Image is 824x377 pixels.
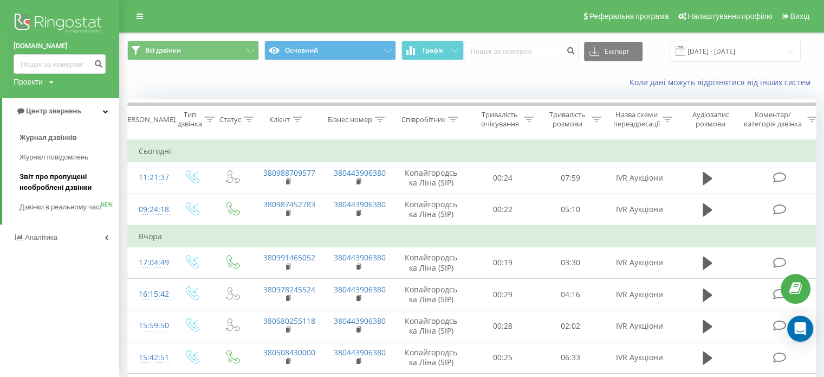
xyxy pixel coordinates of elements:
[334,168,386,178] a: 380443906380
[584,42,643,61] button: Експорт
[20,132,77,143] span: Журнал дзвінків
[20,167,119,197] a: Звіт про пропущені необроблені дзвінки
[469,194,537,226] td: 00:22
[393,247,469,278] td: Копайгородська Ліна (SIP)
[537,162,605,194] td: 07:59
[20,171,114,193] span: Звіт про пропущені необроблені дзвінки
[790,12,809,21] span: Вихід
[20,148,119,167] a: Журнал повідомлень
[334,252,386,263] a: 380443906380
[128,140,821,162] td: Сьогодні
[684,110,737,129] div: Аудіозапис розмови
[469,342,537,373] td: 00:25
[121,115,176,124] div: [PERSON_NAME]
[127,41,259,60] button: Всі дзвінки
[334,199,386,209] a: 380443906380
[537,342,605,373] td: 06:33
[393,342,469,373] td: Копайгородська Ліна (SIP)
[139,199,160,220] div: 09:24:18
[263,284,315,295] a: 380978245524
[25,233,57,241] span: Аналiтика
[178,110,202,129] div: Тип дзвінка
[328,115,372,124] div: Бізнес номер
[2,98,119,124] a: Центр звернень
[537,194,605,226] td: 05:10
[14,41,106,52] a: [DOMAIN_NAME]
[139,284,160,305] div: 16:15:42
[139,315,160,336] div: 15:59:50
[334,316,386,326] a: 380443906380
[145,46,181,55] span: Всі дзвінки
[334,284,386,295] a: 380443906380
[26,107,81,115] span: Центр звернень
[393,162,469,194] td: Копайгородська Ліна (SIP)
[219,115,241,124] div: Статус
[263,252,315,263] a: 380991465052
[401,41,464,60] button: Графік
[546,110,589,129] div: Тривалість розмови
[128,226,821,247] td: Вчора
[20,202,101,213] span: Дзвінки в реальному часі
[263,168,315,178] a: 380988709577
[263,347,315,357] a: 380508430000
[20,128,119,148] a: Журнал дзвінків
[20,152,88,163] span: Журнал повідомлень
[613,110,660,129] div: Назва схеми переадресації
[269,115,290,124] div: Клієнт
[605,194,675,226] td: IVR Аукціони
[469,247,537,278] td: 00:19
[687,12,772,21] span: Налаштування профілю
[263,199,315,209] a: 380987452783
[478,110,521,129] div: Тривалість очікування
[589,12,669,21] span: Реферальна програма
[139,252,160,273] div: 17:04:49
[464,42,579,61] input: Пошук за номером
[14,76,43,87] div: Проекти
[139,347,160,368] div: 15:42:51
[423,47,444,54] span: Графік
[20,197,119,217] a: Дзвінки в реальному часіNEW
[264,41,396,60] button: Основний
[537,279,605,310] td: 04:16
[605,279,675,310] td: IVR Аукціони
[605,342,675,373] td: IVR Аукціони
[537,310,605,342] td: 02:02
[14,11,106,38] img: Ringostat logo
[537,247,605,278] td: 03:30
[605,162,675,194] td: IVR Аукціони
[469,310,537,342] td: 00:28
[14,54,106,74] input: Пошук за номером
[263,316,315,326] a: 380680255118
[741,110,804,129] div: Коментар/категорія дзвінка
[139,167,160,188] div: 11:21:37
[630,77,816,87] a: Коли дані можуть відрізнятися вiд інших систем
[401,115,445,124] div: Співробітник
[469,162,537,194] td: 00:24
[787,316,813,342] div: Open Intercom Messenger
[393,279,469,310] td: Копайгородська Ліна (SIP)
[605,247,675,278] td: IVR Аукціони
[334,347,386,357] a: 380443906380
[393,310,469,342] td: Копайгородська Ліна (SIP)
[605,310,675,342] td: IVR Аукціони
[393,194,469,226] td: Копайгородська Ліна (SIP)
[469,279,537,310] td: 00:29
